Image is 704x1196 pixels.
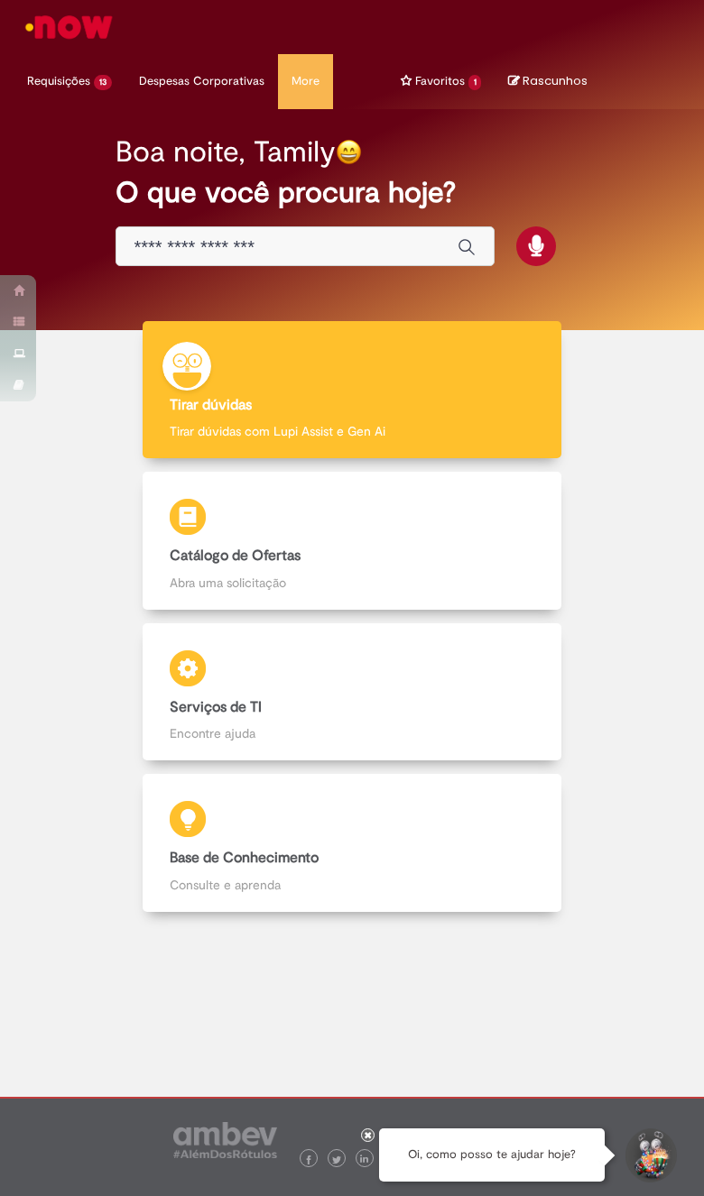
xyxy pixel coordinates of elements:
ul: Menu Cabeçalho [14,54,125,109]
span: 1 [468,75,482,90]
p: Consulte e aprenda [170,876,534,894]
ul: Menu Cabeçalho [360,54,387,109]
h2: Boa noite, Tamily [116,136,336,168]
ul: Menu Cabeçalho [387,54,496,109]
a: Base de Conhecimento Consulte e aprenda [95,774,609,912]
div: Oi, como posso te ajudar hoje? [379,1128,605,1182]
p: Tirar dúvidas com Lupi Assist e Gen Ai [170,422,534,440]
ul: Menu Cabeçalho [125,54,278,109]
a: Despesas Corporativas : [125,54,278,108]
img: logo_footer_twitter.png [332,1155,341,1164]
b: Catálogo de Ofertas [170,547,301,565]
span: More [292,72,320,90]
p: Encontre ajuda [170,724,534,742]
a: More : 4 [278,54,333,108]
button: Iniciar Conversa de Suporte [623,1128,677,1182]
a: Favoritos : 1 [387,54,496,108]
a: Catálogo de Ofertas Abra uma solicitação [95,472,609,610]
img: logo_footer_ambev_rotulo_gray.png [173,1122,277,1158]
a: No momento, sua lista de rascunhos tem 0 Itens [508,72,588,89]
img: ServiceNow [23,9,116,45]
b: Tirar dúvidas [170,396,252,414]
img: logo_footer_facebook.png [304,1155,313,1164]
img: happy-face.png [336,139,362,165]
b: Base de Conhecimento [170,849,319,867]
span: Rascunhos [523,72,588,89]
h2: O que você procura hoje? [116,177,589,208]
span: Requisições [27,72,90,90]
span: 13 [94,75,112,90]
a: Requisições : 13 [14,54,125,108]
a: Tirar dúvidas Tirar dúvidas com Lupi Assist e Gen Ai [95,321,609,459]
ul: Menu Cabeçalho [333,54,360,109]
span: Favoritos [415,72,465,90]
ul: Menu Cabeçalho [278,54,333,109]
span: Despesas Corporativas [139,72,264,90]
p: Abra uma solicitação [170,574,534,592]
img: logo_footer_linkedin.png [360,1155,369,1165]
a: Serviços de TI Encontre ajuda [95,623,609,761]
b: Serviços de TI [170,698,262,716]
